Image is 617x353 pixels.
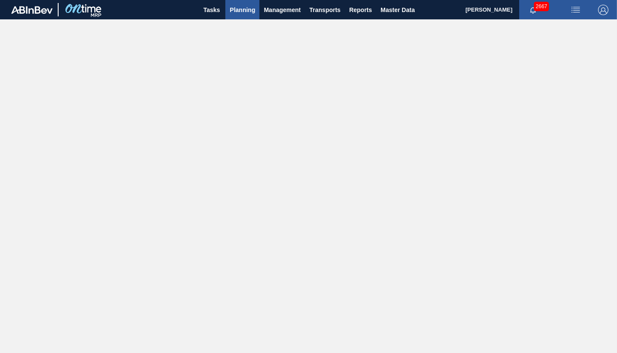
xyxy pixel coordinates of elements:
img: Logout [598,5,608,15]
span: Management [264,5,301,15]
span: Planning [230,5,255,15]
span: 2667 [534,2,549,11]
img: userActions [570,5,581,15]
span: Transports [309,5,340,15]
span: Tasks [202,5,221,15]
button: Notifications [519,4,547,16]
span: Reports [349,5,372,15]
span: Master Data [380,5,414,15]
img: TNhmsLtSVTkK8tSr43FrP2fwEKptu5GPRR3wAAAABJRU5ErkJggg== [11,6,53,14]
